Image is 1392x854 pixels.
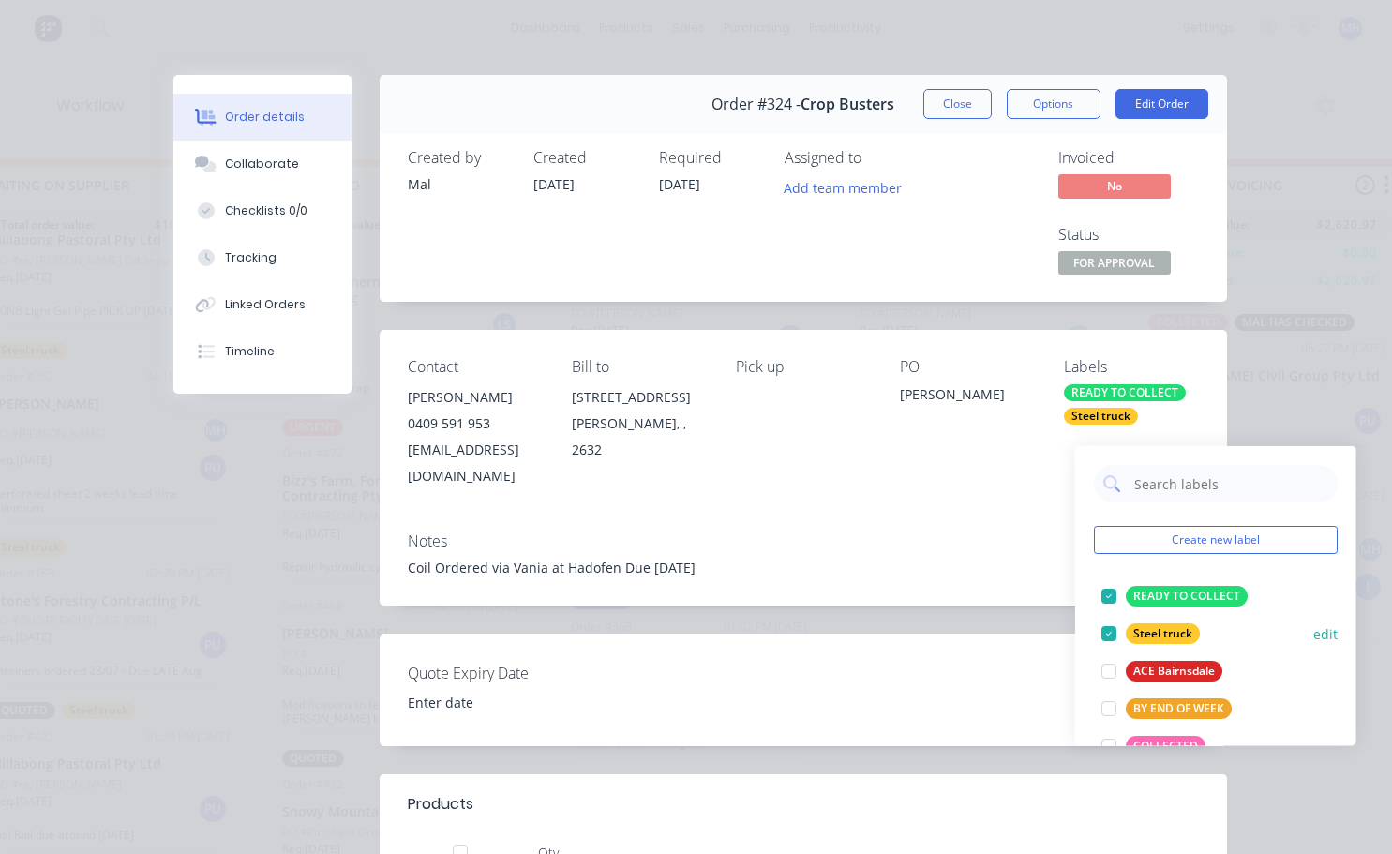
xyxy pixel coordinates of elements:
div: Collaborate [225,156,299,172]
span: Crop Busters [801,96,894,113]
div: Steel truck [1064,408,1138,425]
span: FOR APPROVAL [1058,251,1171,275]
div: BY END OF WEEK [1126,698,1232,719]
span: Order #324 - [711,96,801,113]
span: [DATE] [659,175,700,193]
button: Checklists 0/0 [173,187,352,234]
button: FOR APPROVAL [1058,251,1171,279]
div: Bill to [572,358,706,376]
div: [PERSON_NAME], , 2632 [572,411,706,463]
input: Search labels [1132,465,1328,502]
button: edit [1313,623,1338,643]
div: Created [533,149,636,167]
div: Order details [225,109,305,126]
div: Products [408,793,473,816]
div: READY TO COLLECT [1126,586,1248,607]
button: Order details [173,94,352,141]
div: Steel truck [1126,623,1200,644]
span: No [1058,174,1171,198]
div: [PERSON_NAME] [900,384,1034,411]
button: Create new label [1094,526,1338,554]
button: READY TO COLLECT [1094,583,1255,609]
button: ACE Bairnsdale [1094,658,1230,684]
div: Notes [408,532,1199,550]
div: ACE Bairnsdale [1126,661,1222,682]
button: Edit Order [1115,89,1208,119]
div: [STREET_ADDRESS] [572,384,706,411]
button: BY END OF WEEK [1094,696,1239,722]
input: Enter date [395,689,628,717]
div: Invoiced [1058,149,1199,167]
div: PO [900,358,1034,376]
div: [EMAIL_ADDRESS][DOMAIN_NAME] [408,437,542,489]
div: Tracking [225,249,277,266]
div: Created by [408,149,511,167]
button: Collaborate [173,141,352,187]
button: Linked Orders [173,281,352,328]
button: COLLECTED [1094,733,1213,759]
div: Contact [408,358,542,376]
div: 0409 591 953 [408,411,542,437]
div: Status [1058,226,1199,244]
button: Add team member [773,174,911,200]
button: Close [923,89,992,119]
label: Quote Expiry Date [408,662,642,684]
div: COLLECTED [1126,736,1205,757]
div: [STREET_ADDRESS][PERSON_NAME], , 2632 [572,384,706,463]
div: READY TO COLLECT [1064,384,1186,401]
div: [PERSON_NAME]0409 591 953[EMAIL_ADDRESS][DOMAIN_NAME] [408,384,542,489]
div: Assigned to [785,149,972,167]
button: Tracking [173,234,352,281]
button: Add team member [785,174,912,200]
div: [PERSON_NAME] [408,384,542,411]
div: Required [659,149,762,167]
div: Pick up [736,358,870,376]
div: Linked Orders [225,296,306,313]
div: Labels [1064,358,1198,376]
div: Coil Ordered via Vania at Hadofen Due [DATE] [408,558,1199,577]
div: Mal [408,174,511,194]
div: Checklists 0/0 [225,202,307,219]
div: Timeline [225,343,275,360]
button: Steel truck [1094,621,1207,647]
button: Timeline [173,328,352,375]
span: [DATE] [533,175,575,193]
button: Options [1007,89,1100,119]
